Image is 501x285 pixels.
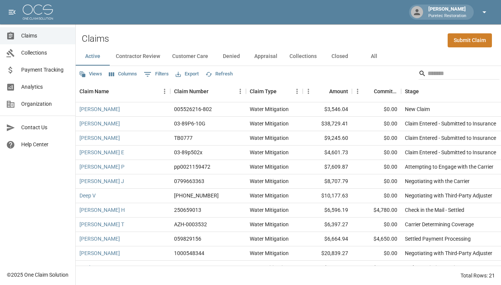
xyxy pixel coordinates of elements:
[21,32,69,40] span: Claims
[79,177,124,185] a: [PERSON_NAME] J
[405,235,471,243] div: Settled Payment Processing
[405,221,474,228] div: Carrier Determining Coverage
[204,68,235,80] button: Refresh
[405,192,492,199] div: Negotiating with Third-Party Adjuster
[250,81,277,102] div: Claim Type
[174,105,212,113] div: 005526216-802
[352,86,363,97] button: Menu
[303,160,352,174] div: $7,609.87
[303,174,352,189] div: $8,707.79
[405,134,496,142] div: Claim Entered - Submitted to Insurance
[250,163,289,171] div: Water Mitigation
[21,100,69,108] span: Organization
[5,5,20,20] button: open drawer
[363,86,374,97] button: Sort
[405,120,496,127] div: Claim Entered - Submitted to Insurance
[174,149,202,156] div: 03-89p502x
[79,163,124,171] a: [PERSON_NAME] P
[76,47,501,66] div: dynamic tabs
[250,192,289,199] div: Water Mitigation
[461,272,495,279] div: Total Rows: 21
[21,66,69,74] span: Payment Tracking
[329,81,348,102] div: Amount
[76,81,170,102] div: Claim Name
[21,141,69,149] span: Help Center
[21,83,69,91] span: Analytics
[303,102,352,117] div: $3,546.04
[405,163,493,171] div: Attempting to Engage with the Carrier
[405,264,462,271] div: 2nd Negotiation/Review
[174,120,205,127] div: 03-89P6-10G
[352,246,401,261] div: $0.00
[7,271,68,279] div: © 2025 One Claim Solution
[374,81,397,102] div: Committed Amount
[352,102,401,117] div: $0.00
[352,131,401,146] div: $0.00
[77,68,104,80] button: Views
[419,67,499,81] div: Search
[291,86,303,97] button: Menu
[214,47,248,66] button: Denied
[352,160,401,174] div: $0.00
[250,249,289,257] div: Water Mitigation
[250,235,289,243] div: Water Mitigation
[174,177,204,185] div: 0799663363
[303,232,352,246] div: $6,664.94
[79,264,95,271] a: Ford F
[174,235,201,243] div: 059829156
[79,134,120,142] a: [PERSON_NAME]
[250,177,289,185] div: Water Mitigation
[142,68,171,80] button: Show filters
[428,13,466,19] p: Puretec Restoration
[79,235,120,243] a: [PERSON_NAME]
[174,206,201,214] div: 250659013
[352,189,401,203] div: $0.00
[174,192,219,199] div: 01-009-178164
[107,68,139,80] button: Select columns
[303,261,352,275] div: $7,600.40
[166,47,214,66] button: Customer Care
[405,249,492,257] div: Negotiating with Third-Party Adjuster
[352,174,401,189] div: $0.00
[277,86,287,97] button: Sort
[82,33,109,44] h2: Claims
[303,203,352,218] div: $6,596.19
[79,221,124,228] a: [PERSON_NAME] T
[303,131,352,146] div: $9,245.60
[352,261,401,275] div: $1,302.99
[250,264,289,271] div: Water Mitigation
[323,47,357,66] button: Closed
[405,177,470,185] div: Negotiating with the Carrier
[110,47,166,66] button: Contractor Review
[419,86,429,97] button: Sort
[352,218,401,232] div: $0.00
[425,5,469,19] div: [PERSON_NAME]
[159,86,170,97] button: Menu
[303,117,352,131] div: $38,729.41
[174,81,208,102] div: Claim Number
[357,47,391,66] button: All
[79,206,125,214] a: [PERSON_NAME] H
[76,47,110,66] button: Active
[250,221,289,228] div: Water Mitigation
[79,149,124,156] a: [PERSON_NAME] E
[303,86,314,97] button: Menu
[405,206,464,214] div: Check in the Mail - Settled
[250,105,289,113] div: Water Mitigation
[79,192,96,199] a: Deep V
[21,124,69,132] span: Contact Us
[250,120,289,127] div: Water Mitigation
[303,189,352,203] div: $10,177.63
[174,249,204,257] div: 1000548344
[246,81,303,102] div: Claim Type
[109,86,120,97] button: Sort
[79,81,109,102] div: Claim Name
[250,134,289,142] div: Water Mitigation
[352,203,401,218] div: $4,780.00
[174,163,210,171] div: pp0021159472
[235,86,246,97] button: Menu
[79,249,120,257] a: [PERSON_NAME]
[174,264,205,271] div: USG9509617
[250,206,289,214] div: Water Mitigation
[208,86,219,97] button: Sort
